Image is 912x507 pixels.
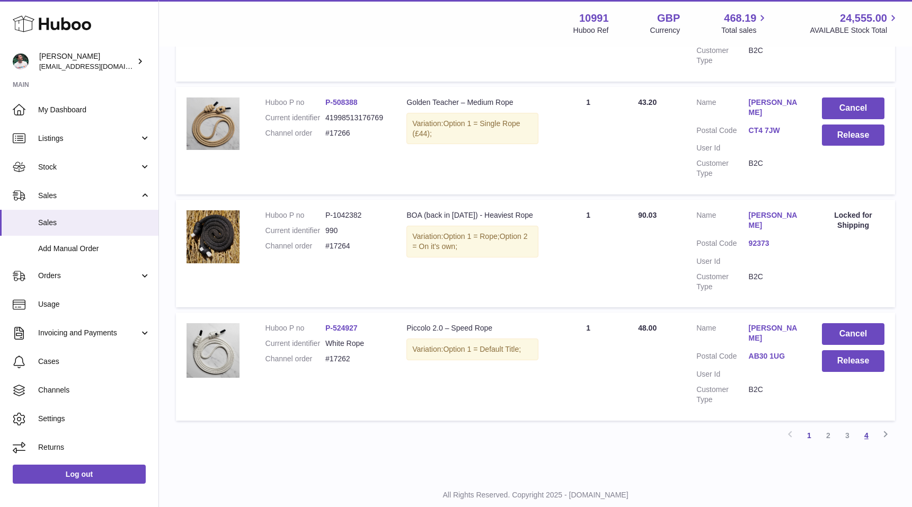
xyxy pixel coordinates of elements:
[13,54,29,69] img: timshieff@gmail.com
[39,62,156,70] span: [EMAIL_ADDRESS][DOMAIN_NAME]
[38,162,139,172] span: Stock
[696,272,748,292] dt: Customer Type
[38,357,150,367] span: Cases
[696,126,748,138] dt: Postal Code
[749,210,801,230] a: [PERSON_NAME]
[696,97,748,120] dt: Name
[696,351,748,364] dt: Postal Code
[265,226,325,236] dt: Current identifier
[325,241,385,251] dd: #17264
[265,241,325,251] dt: Channel order
[573,25,609,35] div: Huboo Ref
[325,226,385,236] dd: 990
[412,119,520,138] span: Option 1 = Single Rope (£44);
[857,426,876,445] a: 4
[749,272,801,292] dd: B2C
[38,134,139,144] span: Listings
[638,211,657,219] span: 90.03
[406,210,538,220] div: BOA (back in [DATE]) - Heaviest Rope
[325,210,385,220] dd: P-1042382
[265,210,325,220] dt: Huboo P no
[38,442,150,452] span: Returns
[749,97,801,118] a: [PERSON_NAME]
[657,11,680,25] strong: GBP
[822,350,884,372] button: Release
[638,324,657,332] span: 48.00
[325,113,385,123] dd: 41998513176769
[549,87,627,194] td: 1
[406,323,538,333] div: Piccolo 2.0 – Speed Rope
[443,232,499,241] span: Option 1 = Rope;
[265,113,325,123] dt: Current identifier
[38,105,150,115] span: My Dashboard
[265,339,325,349] dt: Current identifier
[412,232,527,251] span: Option 2 = On it's own;
[721,11,768,35] a: 468.19 Total sales
[265,323,325,333] dt: Huboo P no
[749,126,801,136] a: CT4 7JW
[810,11,899,35] a: 24,555.00 AVAILABLE Stock Total
[696,238,748,251] dt: Postal Code
[696,46,748,66] dt: Customer Type
[187,210,240,263] img: Untitleddesign_1.png
[38,191,139,201] span: Sales
[696,385,748,405] dt: Customer Type
[822,323,884,345] button: Cancel
[638,98,657,106] span: 43.20
[696,210,748,233] dt: Name
[38,385,150,395] span: Channels
[38,271,139,281] span: Orders
[325,354,385,364] dd: #17262
[696,256,748,266] dt: User Id
[265,128,325,138] dt: Channel order
[325,339,385,349] dd: White Rope
[406,113,538,145] div: Variation:
[840,11,887,25] span: 24,555.00
[696,323,748,346] dt: Name
[724,11,756,25] span: 468.19
[749,351,801,361] a: AB30 1UG
[38,299,150,309] span: Usage
[406,97,538,108] div: Golden Teacher – Medium Rope
[721,25,768,35] span: Total sales
[800,426,819,445] a: 1
[696,143,748,153] dt: User Id
[549,313,627,420] td: 1
[749,238,801,248] a: 92373
[39,51,135,72] div: [PERSON_NAME]
[696,369,748,379] dt: User Id
[13,465,146,484] a: Log out
[822,124,884,146] button: Release
[838,426,857,445] a: 3
[549,200,627,307] td: 1
[406,339,538,360] div: Variation:
[696,158,748,179] dt: Customer Type
[819,426,838,445] a: 2
[749,46,801,66] dd: B2C
[749,323,801,343] a: [PERSON_NAME]
[38,328,139,338] span: Invoicing and Payments
[265,354,325,364] dt: Channel order
[650,25,680,35] div: Currency
[749,158,801,179] dd: B2C
[38,244,150,254] span: Add Manual Order
[810,25,899,35] span: AVAILABLE Stock Total
[406,226,538,257] div: Variation:
[822,210,884,230] div: Locked for Shipping
[265,97,325,108] dt: Huboo P no
[38,414,150,424] span: Settings
[38,218,150,228] span: Sales
[167,490,904,500] p: All Rights Reserved. Copyright 2025 - [DOMAIN_NAME]
[579,11,609,25] strong: 10991
[187,323,240,378] img: 109911711102215.png
[822,97,884,119] button: Cancel
[325,98,358,106] a: P-508388
[749,385,801,405] dd: B2C
[325,324,358,332] a: P-524927
[325,128,385,138] dd: #17266
[187,97,240,150] img: 109911711102352.png
[443,345,521,353] span: Option 1 = Default Title;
